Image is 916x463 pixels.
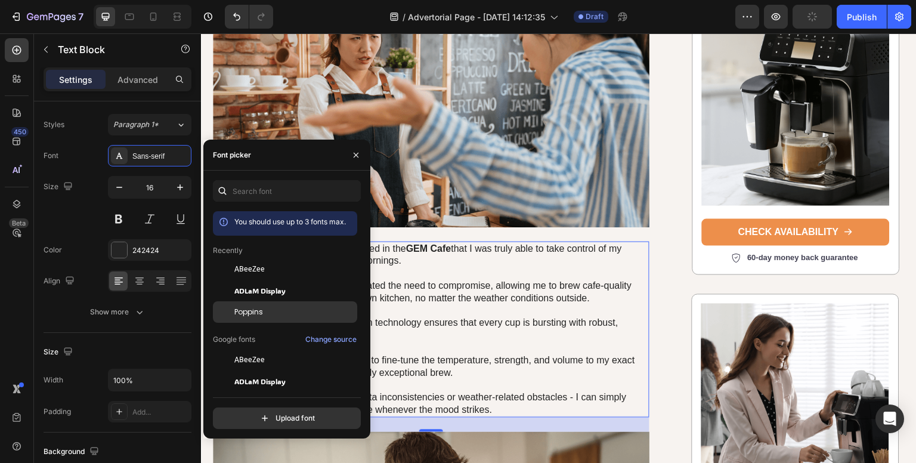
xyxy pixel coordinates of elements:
[213,150,251,160] div: Font picker
[305,332,357,347] button: Change source
[547,220,658,230] p: 60-day money back guarantee
[403,11,406,23] span: /
[44,406,71,417] div: Padding
[213,180,361,202] input: Search font
[78,10,83,24] p: 7
[44,273,77,289] div: Align
[108,114,191,135] button: Paragraph 1*
[44,301,191,323] button: Show more
[9,218,29,228] div: Beta
[117,73,158,86] p: Advanced
[201,33,916,463] iframe: Design area
[44,344,75,360] div: Size
[90,306,146,318] div: Show more
[44,245,62,255] div: Color
[225,5,273,29] div: Undo/Redo
[213,334,255,345] p: Google fonts
[44,150,58,161] div: Font
[234,285,286,296] span: ADLaM Display
[5,5,89,29] button: 7
[59,73,92,86] p: Settings
[132,407,188,418] div: Add...
[500,270,688,458] img: gempages_527025197136479185-987afea0-8afb-4c7f-abc2-e2b1c6598e13.png
[213,245,243,256] p: Recently
[44,119,64,130] div: Styles
[586,11,604,22] span: Draft
[132,245,188,256] div: 242424
[234,264,265,274] span: ABeeZee
[132,151,188,162] div: Sans-serif
[234,354,265,365] span: ABeeZee
[501,186,689,212] a: CHECK AVAILABILITY
[113,119,159,130] span: Paragraph 1*
[27,192,67,202] div: Text Block
[58,42,159,57] p: Text Block
[234,376,286,387] span: ADLaM Display
[259,412,315,424] div: Upload font
[11,127,29,137] div: 450
[837,5,887,29] button: Publish
[205,210,250,220] strong: GEM Cafe
[305,334,357,345] div: Change source
[875,405,904,433] div: Open Intercom Messenger
[44,444,101,460] div: Background
[234,307,263,317] span: Poppins
[537,193,638,205] p: CHECK AVAILABILITY
[408,11,545,23] span: Advertorial Page - [DATE] 14:12:35
[44,375,63,385] div: Width
[13,209,447,383] p: It wasn't until I discovered and invested in the that I was truly able to take control of my coff...
[109,369,191,391] input: Auto
[44,179,75,195] div: Size
[213,408,361,429] button: Upload font
[847,11,877,23] div: Publish
[234,217,346,226] span: You should use up to 3 fonts max.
